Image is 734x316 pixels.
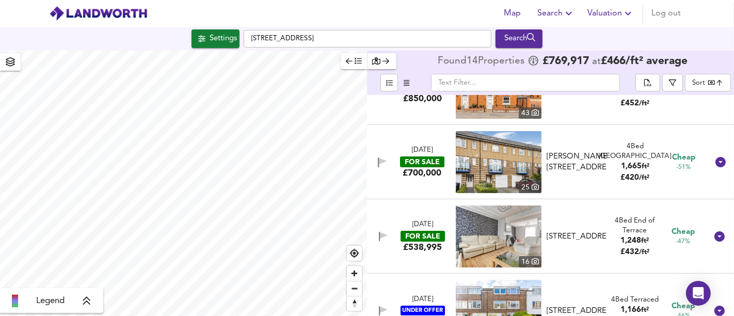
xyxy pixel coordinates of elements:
[620,100,649,107] span: £ 452
[685,74,731,91] div: Sort
[244,30,491,48] input: Enter a location...
[592,57,601,67] span: at
[672,227,695,238] span: Cheap
[601,56,688,67] span: £ 466 / ft² average
[599,141,671,162] div: 4 Bed [GEOGRAPHIC_DATA]
[542,56,589,67] span: £ 769,917
[583,3,639,24] button: Valuation
[438,56,527,67] div: Found 14 Propert ies
[620,237,641,245] span: 1,248
[639,175,649,181] span: / ft²
[547,231,607,242] div: [STREET_ADDRESS]
[620,248,649,256] span: £ 432
[431,74,620,91] input: Text Filter...
[635,74,660,91] div: split button
[519,256,541,267] div: 16
[641,307,649,313] span: ft²
[676,238,690,246] span: -47%
[347,296,362,311] button: Reset bearing to north
[676,163,691,172] span: -51%
[692,78,705,88] div: Sort
[519,107,541,119] div: 43
[542,231,611,242] div: Marshgate Drive, Hertford, SG13 7AQ
[621,163,642,170] span: 1,665
[412,220,433,230] div: [DATE]
[347,246,362,261] button: Find my location
[500,6,525,21] span: Map
[192,29,240,48] button: Settings
[647,3,685,24] button: Log out
[456,131,541,193] a: property thumbnail 25
[36,295,65,307] span: Legend
[714,156,727,168] svg: Show Details
[412,146,433,155] div: [DATE]
[498,32,540,45] div: Search
[672,152,695,163] span: Cheap
[412,295,433,305] div: [DATE]
[401,231,445,242] div: FOR SALE
[641,238,649,244] span: ft²
[49,6,148,21] img: logo
[403,242,442,253] div: £538,995
[519,182,541,193] div: 25
[367,125,734,199] div: [DATE]FOR SALE£700,000 property thumbnail 25 [PERSON_NAME][STREET_ADDRESS]4Bed [GEOGRAPHIC_DATA]1...
[403,93,442,104] div: £850,000
[533,3,579,24] button: Search
[713,230,726,243] svg: Show Details
[587,6,634,21] span: Valuation
[639,100,649,107] span: / ft²
[456,206,541,267] a: property thumbnail 16
[401,306,445,315] div: UNDER OFFER
[611,216,659,236] div: 4 Bed End of Terrace
[456,206,541,267] img: property thumbnail
[611,295,659,305] div: 4 Bed Terraced
[547,151,607,173] div: [PERSON_NAME][STREET_ADDRESS]
[367,199,734,274] div: [DATE]FOR SALE£538,995 property thumbnail 16 [STREET_ADDRESS]4Bed End of Terrace1,248ft²£432/ft² ...
[620,306,641,314] span: 1,166
[496,29,542,48] div: Run Your Search
[537,6,575,21] span: Search
[210,32,237,45] div: Settings
[620,174,649,182] span: £ 420
[347,266,362,281] button: Zoom in
[496,3,529,24] button: Map
[642,163,649,170] span: ft²
[686,281,711,306] div: Open Intercom Messenger
[651,6,681,21] span: Log out
[672,301,695,312] span: Cheap
[347,281,362,296] button: Zoom out
[403,167,441,179] div: £700,000
[192,29,240,48] div: Click to configure Search Settings
[496,29,542,48] button: Search
[400,156,444,167] div: FOR SALE
[639,249,649,256] span: / ft²
[456,131,541,193] img: property thumbnail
